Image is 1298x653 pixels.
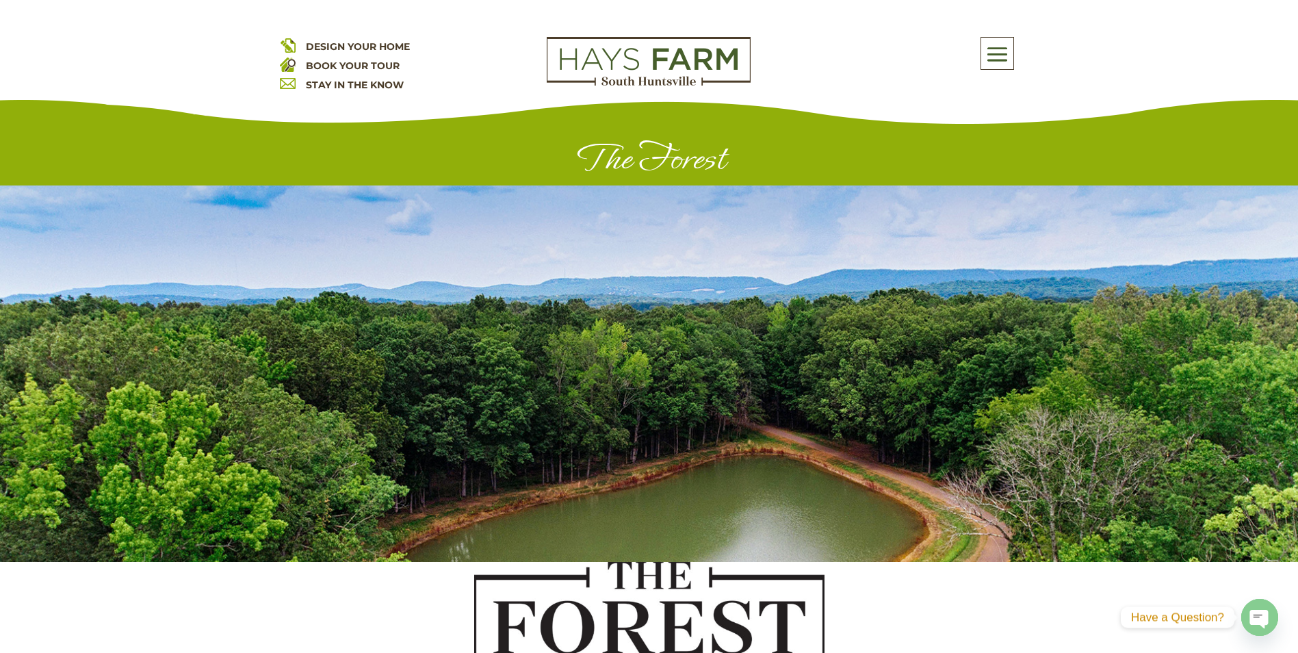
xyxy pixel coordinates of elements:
[547,77,751,89] a: hays farm homes huntsville development
[280,138,1019,185] h1: The Forest
[306,60,400,72] a: BOOK YOUR TOUR
[306,79,404,91] a: STAY IN THE KNOW
[547,37,751,86] img: Logo
[280,56,296,72] img: book your home tour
